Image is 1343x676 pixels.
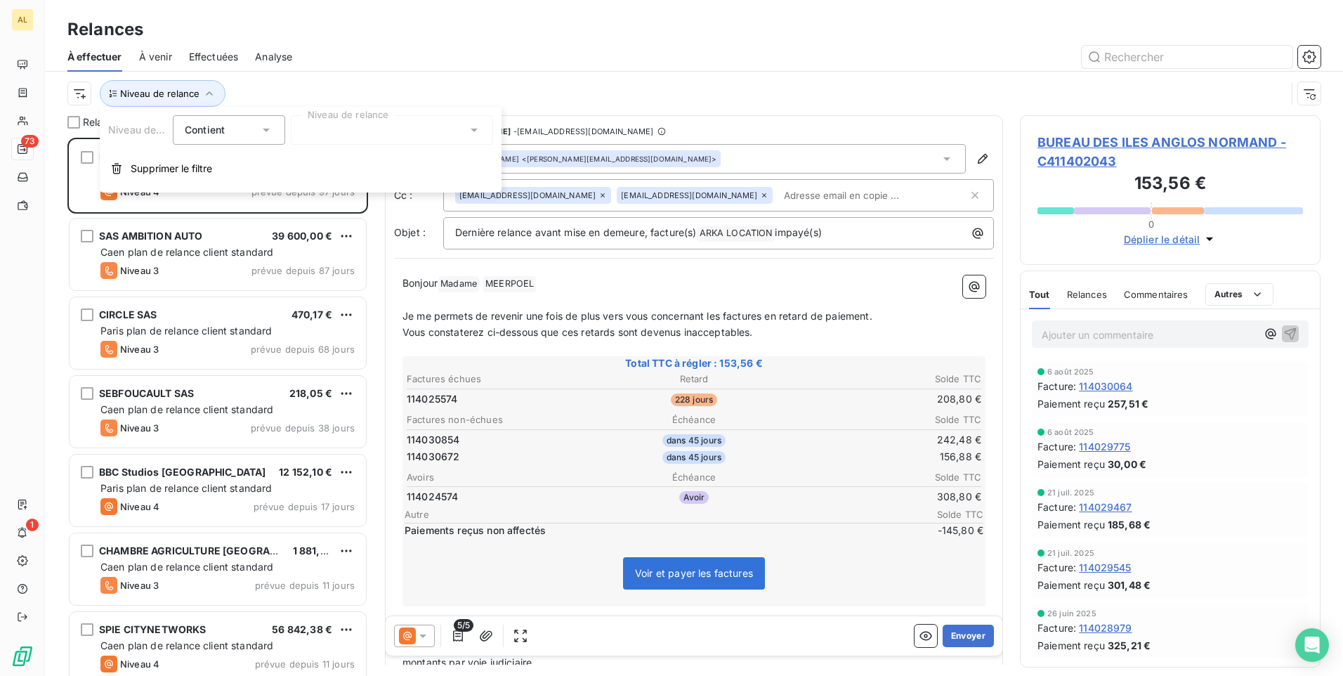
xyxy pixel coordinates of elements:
span: Facture : [1037,379,1076,394]
td: 114030672 [406,449,597,464]
span: prévue depuis 11 jours [255,580,355,591]
span: Madame [438,276,479,292]
span: 73 [21,135,39,148]
span: 185,68 € [1108,517,1151,532]
span: 21 juil. 2025 [1047,488,1094,497]
span: MEERPOEL [483,276,536,292]
span: Niveau 4 [120,658,159,670]
span: Supprimer le filtre [131,162,212,176]
span: Niveau 3 [120,344,159,355]
span: prévue depuis 87 jours [251,265,355,276]
span: 6 août 2025 [1047,428,1094,436]
span: 56 842,38 € [272,623,332,635]
span: Niveau 3 [120,422,159,434]
th: Avoirs [406,470,597,485]
span: Paiement reçu [1037,517,1105,532]
div: AL [11,8,34,31]
span: Paiement reçu [1037,638,1105,653]
span: Effectuées [189,50,239,64]
span: 470,17 € [291,308,332,320]
td: 242,48 € [791,432,982,448]
div: Open Intercom Messenger [1295,628,1329,662]
span: -145,80 € [899,524,983,538]
th: Échéance [598,470,790,485]
span: Analyse [255,50,292,64]
td: 114024574 [406,489,597,505]
span: 1 881,03 € [293,545,343,557]
span: prévue depuis 38 jours [251,422,355,434]
h3: Relances [67,17,143,42]
span: BBC Studios [GEOGRAPHIC_DATA] [99,466,266,478]
span: BUREAU DES ILES ANGLOS NORMAND - C411402043 [1037,133,1303,171]
span: Facture : [1037,500,1076,514]
th: Solde TTC [791,470,982,485]
span: Paiements reçus non affectés [405,524,896,538]
button: Déplier le détail [1120,231,1221,247]
div: grid [67,138,368,676]
span: Je me permets de revenir une fois de plus vers vous concernant les factures en retard de paiement. [402,310,872,322]
span: Facture : [1037,620,1076,635]
span: Paiement reçu [1037,578,1105,592]
span: Paris plan de relance client standard [100,325,273,337]
button: Niveau de relance [100,80,225,107]
span: Caen plan de relance client standard [100,561,273,573]
span: 114025574 [407,392,457,406]
span: dans 45 jours [662,434,726,447]
span: BUREAU DES ILES ANGLOS NORMAND [99,151,287,163]
span: Paiement reçu [1037,457,1105,472]
span: 114029545 [1079,560,1131,575]
span: [EMAIL_ADDRESS][DOMAIN_NAME] [459,191,596,200]
span: 21 juil. 2025 [1047,549,1094,557]
span: Objet : [394,226,426,238]
span: Paris plan de relance client standard [100,482,273,494]
span: 218,05 € [289,387,332,399]
h3: 153,56 € [1037,171,1303,199]
span: Facture : [1037,439,1076,454]
span: Contient [185,124,225,136]
span: ARKA LOCATION [697,226,775,242]
span: Caen plan de relance client standard [100,246,273,258]
span: Niveau 3 [120,265,159,276]
input: Adresse email en copie ... [778,185,941,206]
span: 39 600,00 € [272,230,332,242]
span: Paiement reçu [1037,396,1105,411]
span: Solde TTC [899,509,983,520]
span: SAS AMBITION AUTO [99,230,203,242]
span: 301,48 € [1108,578,1151,592]
td: 114030854 [406,432,597,448]
td: 208,80 € [791,391,982,407]
label: Cc : [394,188,443,202]
th: Factures non-échues [406,412,597,427]
span: Voir et payer les factures [635,567,753,579]
span: Relances [1067,289,1107,300]
span: 1 [26,519,39,531]
span: 0 [1148,219,1154,230]
span: Caen plan de relance client standard [100,639,273,651]
td: 156,88 € [791,449,982,464]
span: dans 45 jours [662,451,726,464]
span: CHAMBRE AGRICULTURE [GEOGRAPHIC_DATA] [99,545,327,557]
span: prévue depuis 68 jours [251,344,355,355]
span: 26 juin 2025 [1047,609,1096,618]
span: Niveau 3 [120,580,159,591]
span: 5/5 [454,619,473,632]
span: Vous constaterez ci-dessous que ces retards sont devenus inacceptables. [402,326,753,338]
span: 114029775 [1079,439,1130,454]
span: Tout [1029,289,1050,300]
span: Relances [83,115,125,129]
button: Supprimer le filtre [100,153,502,184]
div: <[PERSON_NAME][EMAIL_ADDRESS][DOMAIN_NAME]> [459,154,716,164]
span: Niveau 4 [120,501,159,512]
span: SPIE CITYNETWORKS [99,623,207,635]
button: Autres [1205,283,1273,306]
span: Niveau de relance [108,124,194,136]
span: [EMAIL_ADDRESS][DOMAIN_NAME] [621,191,757,200]
input: Rechercher [1082,46,1292,68]
span: Bonjour [402,277,438,289]
span: SEBFOUCAULT SAS [99,387,194,399]
span: 257,51 € [1108,396,1148,411]
th: Solde TTC [791,372,982,386]
th: Factures échues [406,372,597,386]
span: 114028979 [1079,620,1132,635]
span: 30,00 € [1108,457,1146,472]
